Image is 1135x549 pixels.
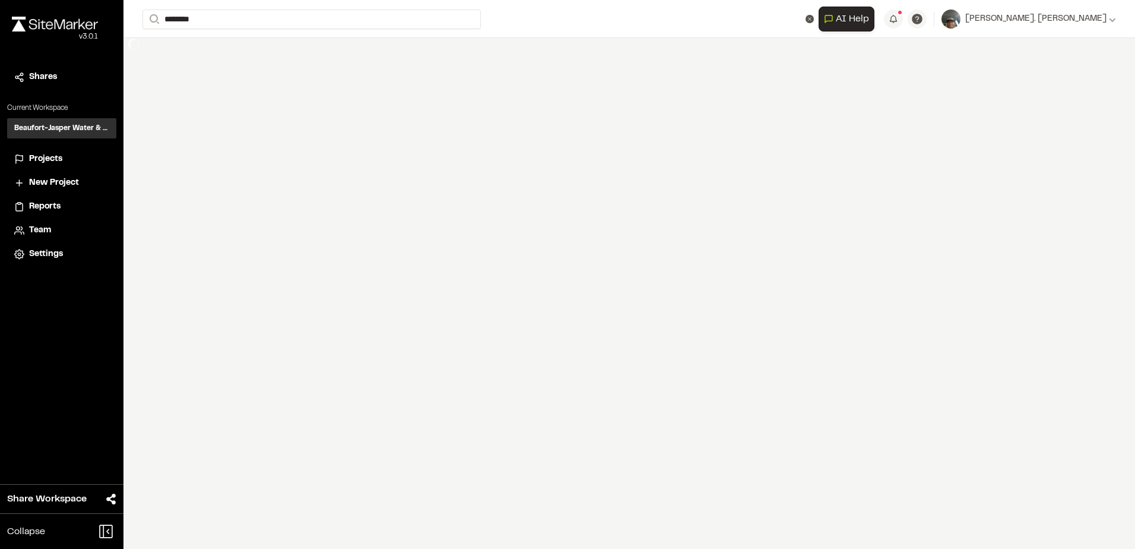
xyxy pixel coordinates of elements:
span: Reports [29,200,61,213]
a: Team [14,224,109,237]
a: Shares [14,71,109,84]
button: [PERSON_NAME]. [PERSON_NAME] [941,10,1116,29]
button: Open AI Assistant [819,7,874,31]
button: Search [142,10,164,29]
span: Projects [29,153,62,166]
h3: Beaufort-Jasper Water & Sewer Authority [14,123,109,134]
a: New Project [14,176,109,190]
span: Shares [29,71,57,84]
div: Open AI Assistant [819,7,879,31]
a: Settings [14,248,109,261]
span: [PERSON_NAME]. [PERSON_NAME] [965,12,1107,26]
span: New Project [29,176,79,190]
p: Current Workspace [7,103,116,113]
span: Team [29,224,51,237]
span: Settings [29,248,63,261]
span: AI Help [836,12,869,26]
div: Oh geez...please don't... [12,31,98,42]
img: rebrand.png [12,17,98,31]
span: Collapse [7,525,45,539]
a: Projects [14,153,109,166]
span: Share Workspace [7,492,87,506]
img: User [941,10,960,29]
button: Clear text [806,15,814,23]
a: Reports [14,200,109,213]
